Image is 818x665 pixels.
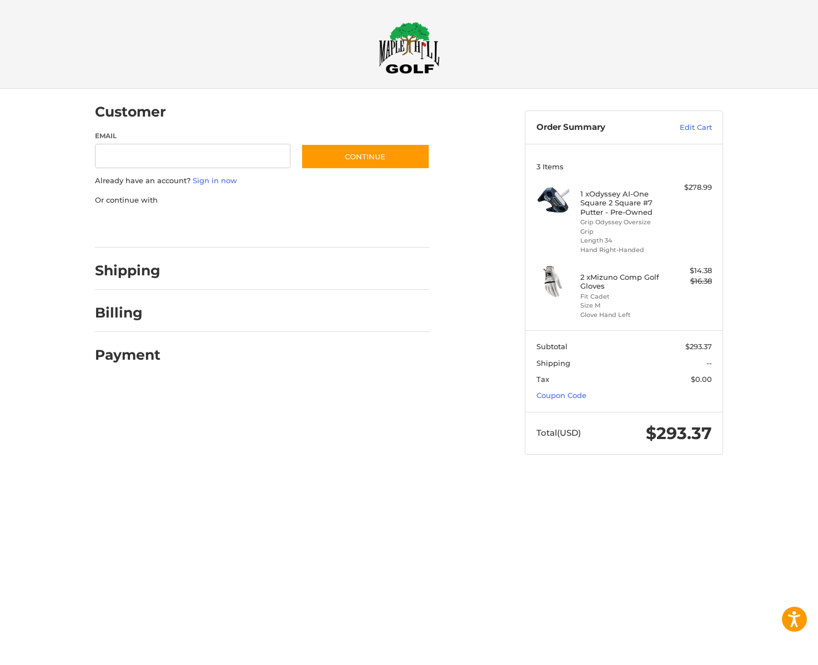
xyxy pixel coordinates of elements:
[95,346,160,364] h2: Payment
[95,195,430,206] p: Or continue with
[646,423,712,444] span: $293.37
[536,391,586,400] a: Coupon Code
[685,342,712,351] span: $293.37
[536,375,549,384] span: Tax
[580,292,665,301] li: Fit Cadet
[95,262,160,279] h2: Shipping
[536,122,656,133] h3: Order Summary
[691,375,712,384] span: $0.00
[536,427,581,438] span: Total (USD)
[580,189,665,216] h4: 1 x Odyssey AI-One Square 2 Square #7 Putter - Pre-Owned
[95,304,160,321] h2: Billing
[193,176,237,185] a: Sign in now
[95,131,290,141] label: Email
[536,162,712,171] h3: 3 Items
[580,236,665,245] li: Length 34
[92,216,175,236] iframe: PayPal-paypal
[580,301,665,310] li: Size M
[536,342,568,351] span: Subtotal
[536,359,570,367] span: Shipping
[668,276,712,287] div: $16.38
[580,245,665,255] li: Hand Right-Handed
[379,22,440,74] img: Maple Hill Golf
[668,182,712,193] div: $278.99
[95,175,430,187] p: Already have an account?
[580,273,665,291] h4: 2 x Mizuno Comp Golf Gloves
[656,122,712,133] a: Edit Cart
[580,310,665,320] li: Glove Hand Left
[185,216,269,236] iframe: PayPal-paylater
[580,218,665,236] li: Grip Odyssey Oversize Grip
[95,103,166,120] h2: Customer
[301,144,430,169] button: Continue
[280,216,363,236] iframe: PayPal-venmo
[706,359,712,367] span: --
[668,265,712,276] div: $14.38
